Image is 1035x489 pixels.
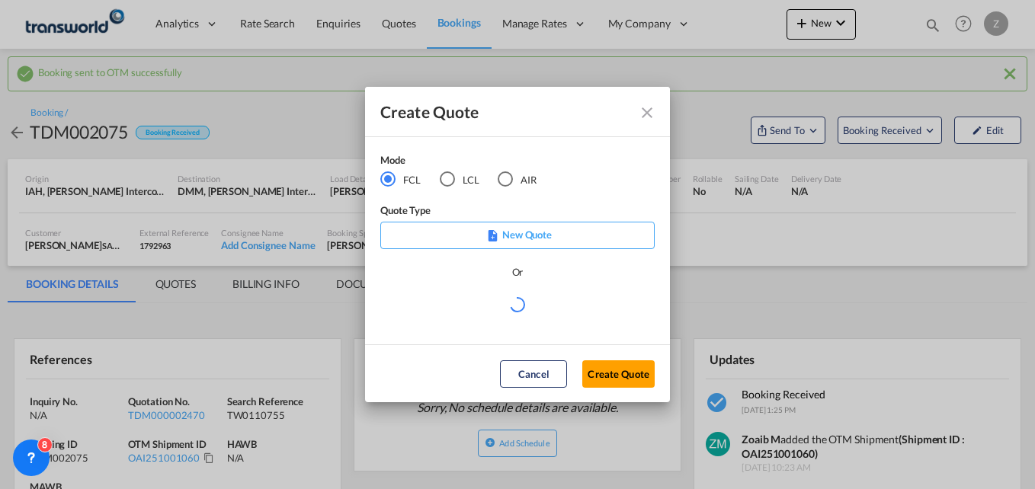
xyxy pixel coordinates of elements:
[386,227,649,242] p: New Quote
[380,222,655,249] div: New Quote
[500,360,567,388] button: Cancel
[512,264,524,280] div: Or
[632,97,659,125] button: Close dialog
[380,203,655,222] div: Quote Type
[498,171,537,188] md-radio-button: AIR
[582,360,655,388] button: Create Quote
[380,171,421,188] md-radio-button: FCL
[365,87,670,403] md-dialog: Create QuoteModeFCL LCLAIR ...
[380,152,556,171] div: Mode
[638,104,656,122] md-icon: Close dialog
[380,102,627,121] div: Create Quote
[440,171,479,188] md-radio-button: LCL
